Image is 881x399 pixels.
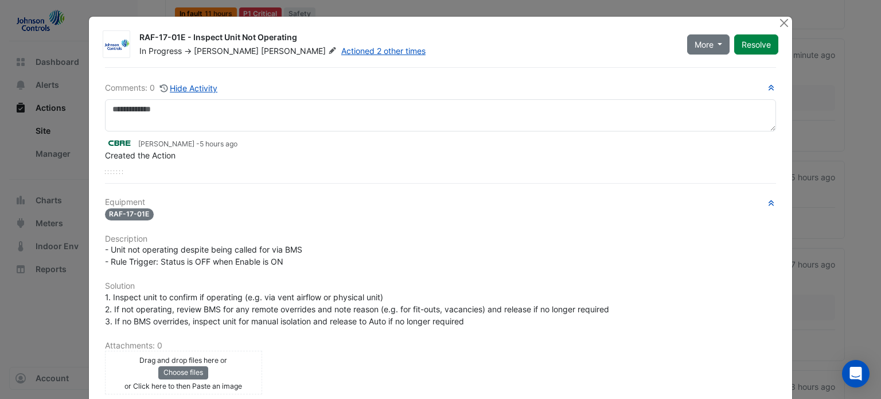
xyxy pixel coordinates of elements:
span: 2025-09-22 11:59:13 [200,140,237,148]
span: More [695,38,714,51]
button: Close [778,17,790,29]
span: In Progress [139,46,182,56]
span: 1. Inspect unit to confirm if operating (e.g. via vent airflow or physical unit) 2. If not operat... [105,292,609,326]
span: Created the Action [105,150,176,160]
span: [PERSON_NAME] [261,45,339,57]
button: Hide Activity [159,82,219,95]
img: Johnson Controls [103,39,130,51]
div: Comments: 0 [105,82,219,95]
div: Open Intercom Messenger [842,360,870,388]
span: RAF-17-01E [105,208,154,220]
h6: Description [105,234,777,244]
small: Drag and drop files here or [139,356,227,365]
div: RAF-17-01E - Inspect Unit Not Operating [139,32,673,45]
span: [PERSON_NAME] [194,46,259,56]
a: Actioned 2 other times [341,46,426,56]
button: Choose files [158,366,208,379]
h6: Attachments: 0 [105,341,777,351]
span: -> [184,46,192,56]
button: More [687,34,730,55]
button: Resolve [734,34,778,55]
img: CBRE Charter Hall [105,137,134,149]
h6: Solution [105,281,777,291]
h6: Equipment [105,197,777,207]
span: - Unit not operating despite being called for via BMS - Rule Trigger: Status is OFF when Enable i... [105,245,302,266]
small: [PERSON_NAME] - [138,139,237,149]
small: or Click here to then Paste an image [124,382,242,390]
